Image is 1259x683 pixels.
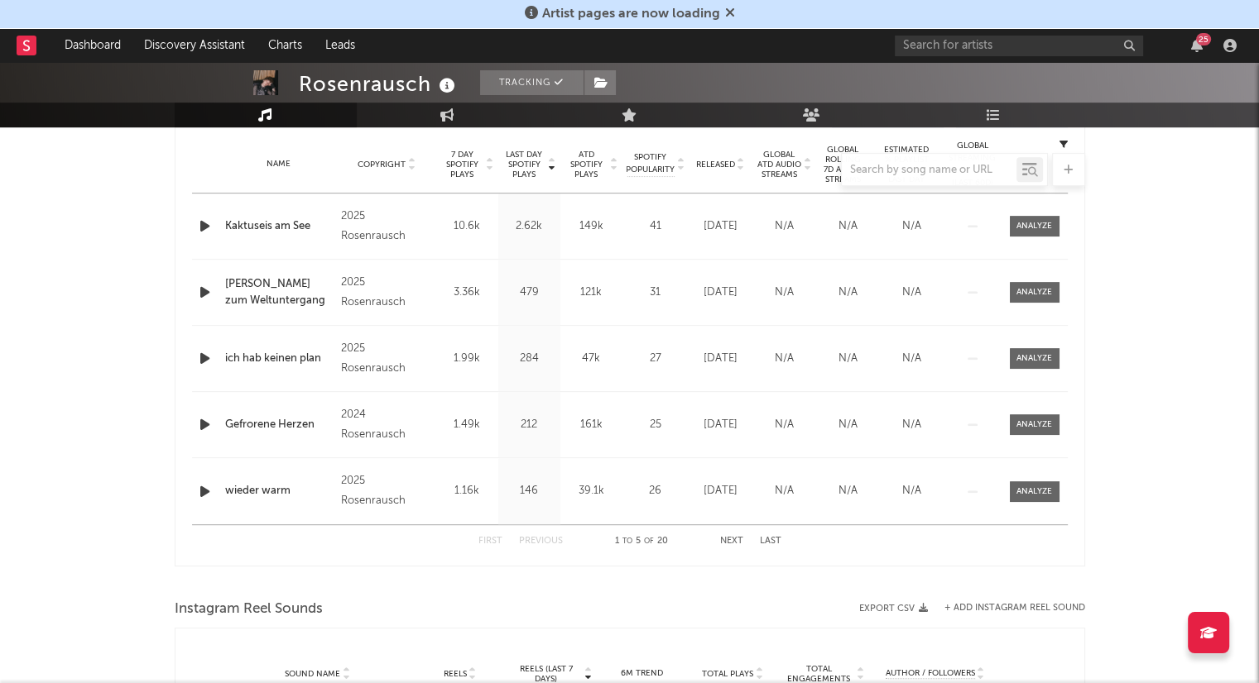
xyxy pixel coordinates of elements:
[502,351,556,367] div: 284
[285,669,340,679] span: Sound Name
[757,284,812,301] div: N/A
[314,29,367,62] a: Leads
[502,150,546,179] span: Last Day Spotify Plays
[760,537,781,546] button: Last
[225,417,334,433] a: Gefrorene Herzen
[502,483,556,499] div: 146
[884,284,939,301] div: N/A
[702,669,753,679] span: Total Plays
[820,417,876,433] div: N/A
[478,537,502,546] button: First
[53,29,132,62] a: Dashboard
[225,218,334,235] a: Kaktuseis am See
[720,537,743,546] button: Next
[502,284,556,301] div: 479
[440,218,494,235] div: 10.6k
[440,417,494,433] div: 1.49k
[622,537,632,545] span: to
[693,417,748,433] div: [DATE]
[440,150,484,179] span: 7 Day Spotify Plays
[341,405,431,445] div: 2024 Rosenrausch
[757,483,812,499] div: N/A
[1191,39,1203,52] button: 25
[884,483,939,499] div: N/A
[601,667,684,680] div: 6M Trend
[626,151,675,176] span: Spotify Popularity
[886,668,975,679] span: Author / Followers
[565,150,608,179] span: ATD Spotify Plays
[820,218,876,235] div: N/A
[341,273,431,313] div: 2025 Rosenrausch
[693,218,748,235] div: [DATE]
[627,218,685,235] div: 41
[884,218,939,235] div: N/A
[565,218,618,235] div: 149k
[627,351,685,367] div: 27
[132,29,257,62] a: Discovery Assistant
[565,417,618,433] div: 161k
[502,218,556,235] div: 2.62k
[820,483,876,499] div: N/A
[542,7,720,21] span: Artist pages are now loading
[299,70,459,98] div: Rosenrausch
[757,218,812,235] div: N/A
[928,604,1085,613] div: + Add Instagram Reel Sound
[757,417,812,433] div: N/A
[627,417,685,433] div: 25
[175,599,323,619] span: Instagram Reel Sounds
[225,276,334,308] a: [PERSON_NAME] zum Weltuntergang
[480,70,584,95] button: Tracking
[565,284,618,301] div: 121k
[859,604,928,614] button: Export CSV
[693,483,748,499] div: [DATE]
[725,7,735,21] span: Dismiss
[596,532,687,552] div: 1 5 20
[627,483,685,499] div: 26
[341,471,431,511] div: 2025 Rosenrausch
[820,351,876,367] div: N/A
[440,351,494,367] div: 1.99k
[565,483,618,499] div: 39.1k
[1196,33,1211,45] div: 25
[502,417,556,433] div: 212
[693,351,748,367] div: [DATE]
[644,537,654,545] span: of
[820,145,866,184] span: Global Rolling 7D Audio Streams
[565,351,618,367] div: 47k
[757,351,812,367] div: N/A
[884,145,930,184] span: Estimated % Playlist Streams Last Day
[820,284,876,301] div: N/A
[440,284,494,301] div: 3.36k
[627,284,685,301] div: 31
[757,150,802,179] span: Global ATD Audio Streams
[225,483,334,499] a: wieder warm
[884,417,939,433] div: N/A
[341,339,431,379] div: 2025 Rosenrausch
[225,351,334,367] a: ich hab keinen plan
[257,29,314,62] a: Charts
[842,164,1016,177] input: Search by song name or URL
[693,284,748,301] div: [DATE]
[895,36,1143,56] input: Search for artists
[519,537,563,546] button: Previous
[444,669,467,679] span: Reels
[341,207,431,246] div: 2025 Rosenrausch
[440,483,494,499] div: 1.16k
[948,140,997,189] div: Global Streaming Trend (Last 60D)
[944,604,1085,613] button: + Add Instagram Reel Sound
[884,351,939,367] div: N/A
